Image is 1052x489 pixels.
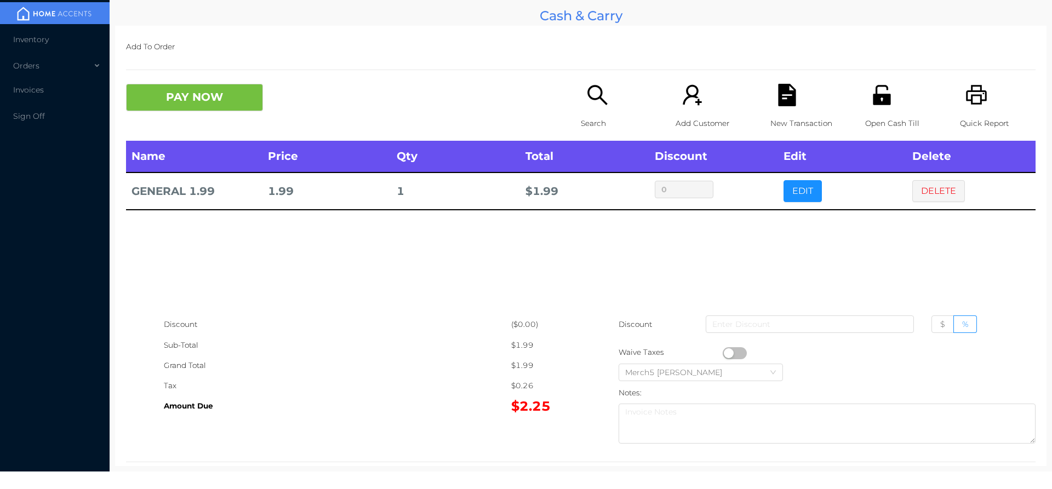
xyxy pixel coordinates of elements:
[126,84,263,111] button: PAY NOW
[965,84,988,106] i: icon: printer
[770,113,846,134] p: New Transaction
[520,141,649,172] th: Total
[164,376,511,396] div: Tax
[776,84,798,106] i: icon: file-text
[784,180,822,202] button: EDIT
[581,113,656,134] p: Search
[126,37,1036,57] p: Add To Order
[520,172,649,210] td: $ 1.99
[778,141,907,172] th: Edit
[962,319,968,329] span: %
[871,84,893,106] i: icon: unlock
[13,34,49,44] span: Inventory
[649,141,778,172] th: Discount
[619,342,723,363] div: Waive Taxes
[586,84,609,106] i: icon: search
[511,376,581,396] div: $0.26
[391,141,520,172] th: Qty
[511,314,581,335] div: ($0.00)
[912,180,965,202] button: DELETE
[940,319,945,329] span: $
[706,315,914,333] input: Enter Discount
[397,181,514,202] div: 1
[681,84,704,106] i: icon: user-add
[625,364,733,381] div: Merch5 Lawrence
[164,396,511,416] div: Amount Due
[115,5,1047,26] div: Cash & Carry
[960,113,1036,134] p: Quick Report
[126,172,262,210] td: GENERAL 1.99
[511,396,581,416] div: $2.25
[865,113,941,134] p: Open Cash Till
[164,335,511,355] div: Sub-Total
[676,113,751,134] p: Add Customer
[13,5,95,22] img: mainBanner
[619,314,653,335] p: Discount
[164,314,511,335] div: Discount
[13,85,44,95] span: Invoices
[511,335,581,355] div: $1.99
[13,111,45,121] span: Sign Off
[262,141,391,172] th: Price
[619,388,642,397] label: Notes:
[126,141,262,172] th: Name
[164,355,511,376] div: Grand Total
[770,369,776,377] i: icon: down
[262,172,391,210] td: 1.99
[907,141,1036,172] th: Delete
[511,355,581,376] div: $1.99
